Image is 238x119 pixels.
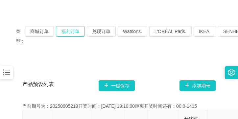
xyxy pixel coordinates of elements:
[25,26,54,37] button: 商城订单
[99,80,135,91] button: 图标: plus一键保存
[87,26,116,37] button: 兑现订单
[2,68,11,77] i: 图标: bars
[22,80,54,91] span: 产品预设列表
[16,26,25,46] span: 类型：
[228,69,235,76] i: 图标: setting
[22,103,216,110] div: 当前期号为：20250905219开奖时间：[DATE] 19:10:00距离开奖时间还有：00:0-1415
[118,26,147,37] button: Watsons.
[149,26,192,37] button: L'ORÉAL Paris.
[194,26,216,37] button: IKEA.
[179,80,216,91] button: 图标: plus添加期号
[56,26,85,37] button: 福利订单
